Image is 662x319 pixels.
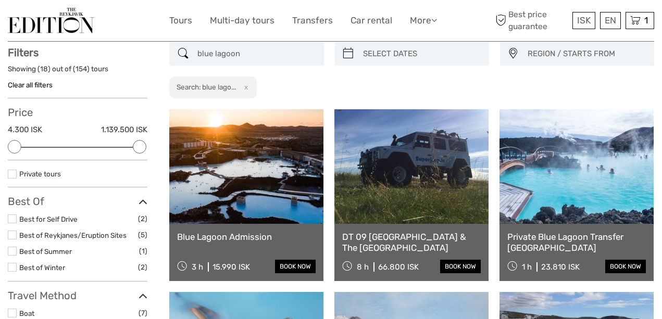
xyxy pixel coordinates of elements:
[8,195,147,208] h3: Best Of
[19,231,127,239] a: Best of Reykjanes/Eruption Sites
[76,64,87,74] label: 154
[193,45,318,63] input: SEARCH
[138,213,147,225] span: (2)
[600,12,621,29] div: EN
[177,83,236,91] h2: Search: blue lago...
[19,215,78,223] a: Best for Self Drive
[522,262,532,272] span: 1 h
[8,124,42,135] label: 4.300 ISK
[541,262,580,272] div: 23.810 ISK
[8,46,39,59] strong: Filters
[342,232,481,253] a: DT 09 [GEOGRAPHIC_DATA] & The [GEOGRAPHIC_DATA]
[138,261,147,273] span: (2)
[359,45,484,63] input: SELECT DATES
[177,232,316,242] a: Blue Lagoon Admission
[275,260,316,273] a: book now
[605,260,646,273] a: book now
[120,16,132,29] button: Open LiveChat chat widget
[523,45,649,62] button: REGION / STARTS FROM
[8,8,94,33] img: The Reykjavík Edition
[139,245,147,257] span: (1)
[138,229,147,241] span: (5)
[643,15,649,25] span: 1
[40,64,48,74] label: 18
[139,307,147,319] span: (7)
[19,263,65,272] a: Best of Winter
[169,13,192,28] a: Tours
[8,106,147,119] h3: Price
[440,260,481,273] a: book now
[351,13,392,28] a: Car rental
[8,81,53,89] a: Clear all filters
[357,262,369,272] span: 8 h
[19,309,34,317] a: Boat
[8,64,147,80] div: Showing ( ) out of ( ) tours
[192,262,203,272] span: 3 h
[577,15,591,25] span: ISK
[493,9,570,32] span: Best price guarantee
[238,82,252,93] button: x
[101,124,147,135] label: 1.139.500 ISK
[378,262,419,272] div: 66.800 ISK
[19,247,72,256] a: Best of Summer
[210,13,274,28] a: Multi-day tours
[507,232,646,253] a: Private Blue Lagoon Transfer [GEOGRAPHIC_DATA]
[15,18,118,27] p: We're away right now. Please check back later!
[8,289,147,302] h3: Travel Method
[19,170,61,178] a: Private tours
[410,13,437,28] a: More
[213,262,250,272] div: 15.990 ISK
[292,13,333,28] a: Transfers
